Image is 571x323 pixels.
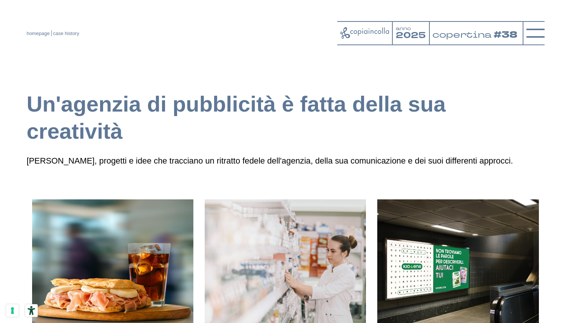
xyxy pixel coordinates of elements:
[26,90,544,145] h1: Un'agenzia di pubblicità è fatta della sua creatività
[26,154,544,167] p: [PERSON_NAME], progetti e idee che tracciano un ritratto fedele dell'agenzia, della sua comunicaz...
[25,304,38,317] button: Strumenti di accessibilità
[432,29,493,40] tspan: copertina
[396,26,411,32] tspan: anno
[53,31,79,36] span: case history
[495,28,519,41] tspan: #38
[26,31,49,36] a: homepage
[396,30,426,41] tspan: 2025
[6,304,19,317] button: Le tue preferenze relative al consenso per le tecnologie di tracciamento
